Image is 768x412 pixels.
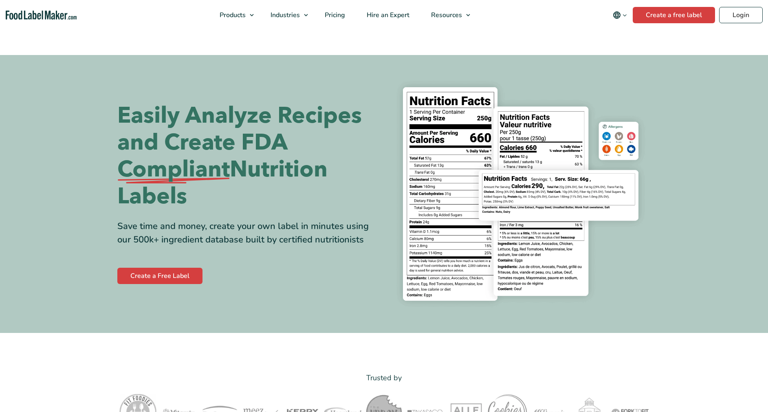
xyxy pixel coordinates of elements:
p: Trusted by [117,372,651,384]
span: Hire an Expert [364,11,410,20]
span: Products [217,11,246,20]
span: Resources [429,11,463,20]
span: Pricing [322,11,346,20]
div: Save time and money, create your own label in minutes using our 500k+ ingredient database built b... [117,220,378,247]
span: Industries [268,11,301,20]
h1: Easily Analyze Recipes and Create FDA Nutrition Labels [117,102,378,210]
span: Compliant [117,156,230,183]
a: Create a free label [633,7,715,23]
a: Food Label Maker homepage [6,11,77,20]
a: Login [719,7,763,23]
a: Create a Free Label [117,268,202,284]
button: Change language [607,7,633,23]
